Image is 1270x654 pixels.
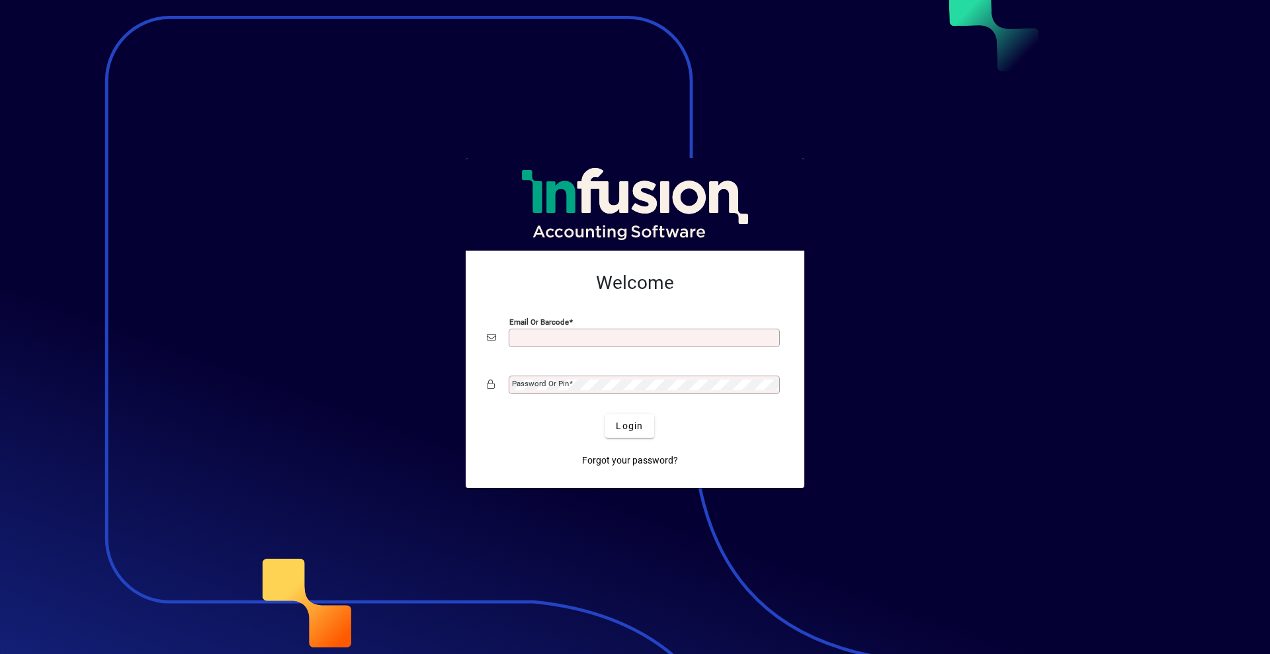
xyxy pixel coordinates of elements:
[582,454,678,468] span: Forgot your password?
[577,448,683,472] a: Forgot your password?
[605,414,654,438] button: Login
[616,419,643,433] span: Login
[509,317,569,327] mat-label: Email or Barcode
[512,379,569,388] mat-label: Password or Pin
[487,272,783,294] h2: Welcome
